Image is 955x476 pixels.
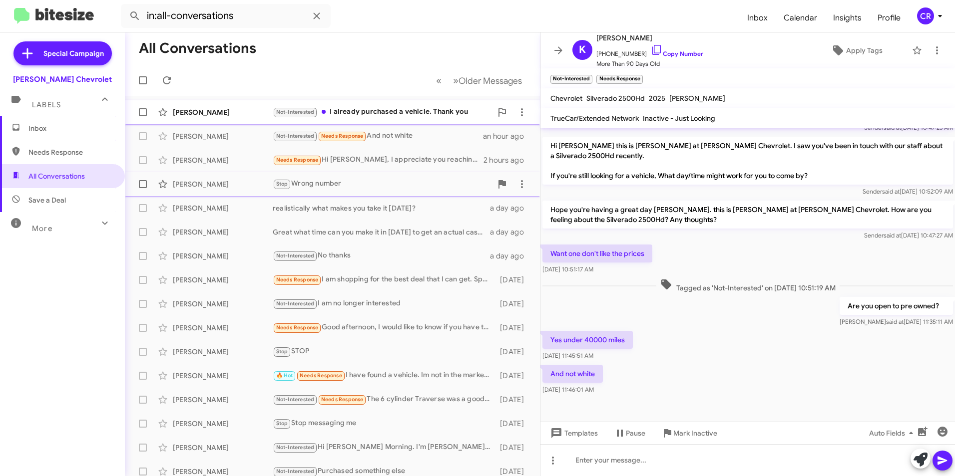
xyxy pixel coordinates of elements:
[542,137,953,185] p: Hi [PERSON_NAME] this is [PERSON_NAME] at [PERSON_NAME] Chevrolet. I saw you've been in touch wit...
[273,203,490,213] div: realistically what makes you take it [DATE]?
[495,371,532,381] div: [DATE]
[273,274,495,285] div: I am shopping for the best deal that I can get. Specifically looking for 0% interest on end of ye...
[276,300,315,307] span: Not-Interested
[596,44,703,59] span: [PHONE_NUMBER]
[651,50,703,57] a: Copy Number
[173,371,273,381] div: [PERSON_NAME]
[550,75,592,84] small: Not-Interested
[806,41,907,59] button: Apply Tags
[273,322,495,333] div: Good afternoon, I would like to know if you have the Cadillac, and when I can go to check if I ca...
[653,424,725,442] button: Mark Inactive
[173,323,273,333] div: [PERSON_NAME]
[32,100,61,109] span: Labels
[483,131,532,141] div: an hour ago
[550,114,639,123] span: TrueCar/Extended Network
[542,352,593,359] span: [DATE] 11:45:51 AM
[276,468,315,475] span: Not-Interested
[495,419,532,429] div: [DATE]
[490,251,532,261] div: a day ago
[495,395,532,405] div: [DATE]
[884,232,901,239] span: said at
[28,171,85,181] span: All Conversations
[276,109,315,115] span: Not-Interested
[276,396,315,403] span: Not-Interested
[596,59,703,69] span: More Than 90 Days Old
[490,203,532,213] div: a day ago
[173,179,273,189] div: [PERSON_NAME]
[273,418,495,429] div: Stop messaging me
[453,74,459,87] span: »
[495,299,532,309] div: [DATE]
[542,265,593,273] span: [DATE] 10:51:17 AM
[430,70,448,91] button: Previous
[495,443,532,453] div: [DATE]
[542,331,633,349] p: Yes under 40000 miles
[909,7,944,24] button: CR
[276,444,315,451] span: Not-Interested
[173,155,273,165] div: [PERSON_NAME]
[886,318,904,325] span: said at
[882,188,900,195] span: said at
[483,155,532,165] div: 2 hours ago
[870,3,909,32] a: Profile
[542,201,953,229] p: Hope you're having a great day [PERSON_NAME]. this is [PERSON_NAME] at [PERSON_NAME] Chevrolet. H...
[43,48,104,58] span: Special Campaign
[643,114,715,123] span: Inactive - Just Looking
[28,147,113,157] span: Needs Response
[32,224,52,233] span: More
[548,424,598,442] span: Templates
[273,298,495,309] div: I am no longer interested
[542,365,603,383] p: And not white
[173,443,273,453] div: [PERSON_NAME]
[173,299,273,309] div: [PERSON_NAME]
[273,227,490,237] div: Great what time can you make it in [DATE] to get an actual cash value for your vehicle?
[840,297,953,315] p: Are you open to pre owned?
[649,94,665,103] span: 2025
[273,178,492,190] div: Wrong number
[173,251,273,261] div: [PERSON_NAME]
[596,75,642,84] small: Needs Response
[776,3,825,32] a: Calendar
[173,419,273,429] div: [PERSON_NAME]
[173,347,273,357] div: [PERSON_NAME]
[495,275,532,285] div: [DATE]
[863,188,953,195] span: Sender [DATE] 10:52:09 AM
[13,74,112,84] div: [PERSON_NAME] Chevrolet
[276,276,319,283] span: Needs Response
[431,70,528,91] nav: Page navigation example
[13,41,112,65] a: Special Campaign
[596,32,703,44] span: [PERSON_NAME]
[173,227,273,237] div: [PERSON_NAME]
[840,318,953,325] span: [PERSON_NAME] [DATE] 11:35:11 AM
[825,3,870,32] a: Insights
[490,227,532,237] div: a day ago
[869,424,917,442] span: Auto Fields
[321,133,364,139] span: Needs Response
[276,133,315,139] span: Not-Interested
[321,396,364,403] span: Needs Response
[173,131,273,141] div: [PERSON_NAME]
[273,250,490,261] div: No thanks
[447,70,528,91] button: Next
[861,424,925,442] button: Auto Fields
[121,4,331,28] input: Search
[606,424,653,442] button: Pause
[673,424,717,442] span: Mark Inactive
[459,75,522,86] span: Older Messages
[273,442,495,453] div: Hi [PERSON_NAME] Morning. I'm [PERSON_NAME], Sales consultant at [PERSON_NAME] Chevrolet. I am mo...
[739,3,776,32] span: Inbox
[436,74,442,87] span: «
[300,372,342,379] span: Needs Response
[273,154,483,166] div: Hi [PERSON_NAME], I appreciate you reaching out but we owe 40k on my Ford and it's worth at best ...
[276,252,315,259] span: Not-Interested
[173,107,273,117] div: [PERSON_NAME]
[542,244,652,262] p: Want one don't like the prices
[495,347,532,357] div: [DATE]
[276,348,288,355] span: Stop
[139,40,256,56] h1: All Conversations
[173,275,273,285] div: [PERSON_NAME]
[273,394,495,405] div: The 6 cylinder Traverse was a good vehicle with nice power and a smooth, quiet ride. The new trav...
